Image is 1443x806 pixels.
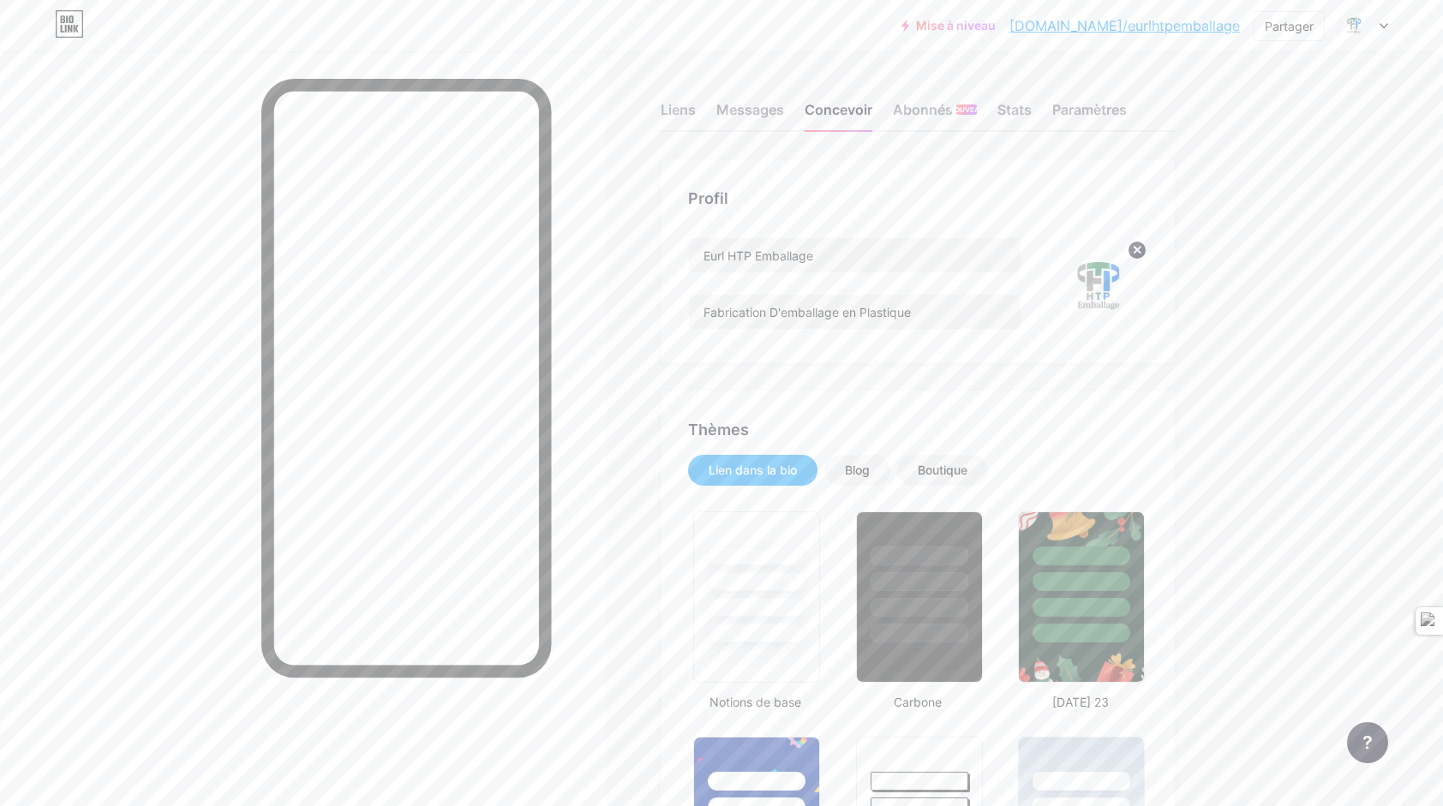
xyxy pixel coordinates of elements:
[918,462,967,479] div: Boutique
[689,238,1021,272] input: Nom
[1009,15,1240,36] a: [DOMAIN_NAME]/eurlhtpemballage
[997,99,1032,130] div: Stats
[688,187,1147,210] div: Profil
[949,104,985,115] span: NOUVEAU
[1338,9,1370,42] img: eurlhtpemballage
[1049,237,1147,336] img: Eurlhtpemballage
[805,99,872,130] div: Concevoir
[689,295,1021,329] input: Bio
[916,19,996,33] font: Mise à niveau
[893,99,953,120] font: Abonnés
[661,99,696,130] div: Liens
[1265,17,1314,35] div: Partager
[1013,693,1147,711] div: [DATE] 23
[688,693,823,711] div: Notions de base
[716,99,784,130] div: Messages
[688,418,1147,441] div: Thèmes
[845,462,870,479] div: Blog
[1052,99,1127,130] div: Paramètres
[851,693,985,711] div: Carbone
[709,462,797,479] div: Lien dans la bio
